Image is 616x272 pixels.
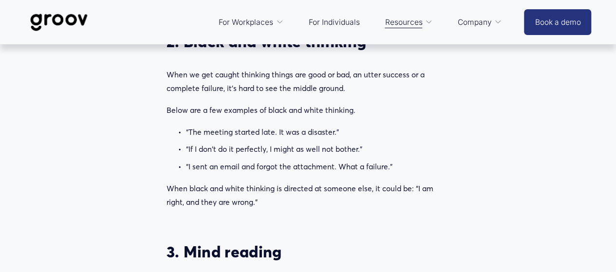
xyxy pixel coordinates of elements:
[214,11,288,34] a: folder dropdown
[25,6,93,38] img: Groov | Workplace Science Platform | Unlock Performance | Drive Results
[524,9,591,35] a: Book a demo
[186,143,450,156] p: “If I don't do it perfectly, I might as well not bother.”
[385,16,422,29] span: Resources
[380,11,437,34] a: folder dropdown
[219,16,273,29] span: For Workplaces
[167,104,450,117] p: Below are a few examples of black and white thinking.
[167,242,450,262] h3: 3. Mind reading
[167,182,450,209] p: When black and white thinking is directed at someone else, it could be: “I am right, and they are...
[458,16,492,29] span: Company
[167,68,450,95] p: When we get caught thinking things are good or bad, an utter success or a complete failure, it’s ...
[186,126,450,139] p: “The meeting started late. It was a disaster.”
[304,11,365,34] a: For Individuals
[453,11,507,34] a: folder dropdown
[186,160,450,174] p: “I sent an email and forgot the attachment. What a failure.”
